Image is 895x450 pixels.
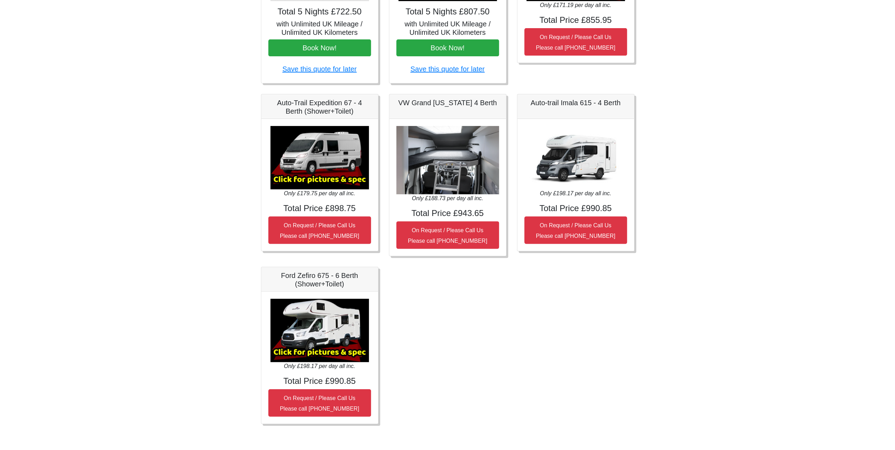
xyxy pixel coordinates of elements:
small: On Request / Please Call Us Please call [PHONE_NUMBER] [280,222,359,239]
h4: Total 5 Nights £807.50 [396,7,499,17]
h4: Total Price £990.85 [524,203,627,214]
h4: Total 5 Nights £722.50 [268,7,371,17]
h4: Total Price £943.65 [396,208,499,218]
button: On Request / Please Call UsPlease call [PHONE_NUMBER] [268,389,371,417]
h4: Total Price £898.75 [268,203,371,214]
button: On Request / Please Call UsPlease call [PHONE_NUMBER] [268,216,371,244]
button: On Request / Please Call UsPlease call [PHONE_NUMBER] [524,216,627,244]
button: Book Now! [268,39,371,56]
h5: Auto-Trail Expedition 67 - 4 Berth (Shower+Toilet) [268,99,371,115]
small: On Request / Please Call Us Please call [PHONE_NUMBER] [280,395,359,412]
a: Save this quote for later [410,65,485,73]
i: Only £198.17 per day all inc. [540,190,611,196]
i: Only £171.19 per day all inc. [540,2,611,8]
small: On Request / Please Call Us Please call [PHONE_NUMBER] [408,227,487,244]
i: Only £179.75 per day all inc. [284,190,355,196]
a: Save this quote for later [282,65,357,73]
h4: Total Price £855.95 [524,15,627,25]
button: Book Now! [396,39,499,56]
button: On Request / Please Call UsPlease call [PHONE_NUMBER] [396,221,499,249]
h4: Total Price £990.85 [268,376,371,386]
img: Auto-trail Imala 615 - 4 Berth [526,126,625,189]
h5: Ford Zefiro 675 - 6 Berth (Shower+Toilet) [268,271,371,288]
small: On Request / Please Call Us Please call [PHONE_NUMBER] [536,34,615,51]
h5: Auto-trail Imala 615 - 4 Berth [524,99,627,107]
i: Only £198.17 per day all inc. [284,363,355,369]
i: Only £188.73 per day all inc. [412,195,483,201]
button: On Request / Please Call UsPlease call [PHONE_NUMBER] [524,28,627,56]
img: VW Grand California 4 Berth [396,126,499,195]
h5: VW Grand [US_STATE] 4 Berth [396,99,499,107]
h5: with Unlimited UK Mileage / Unlimited UK Kilometers [396,20,499,37]
h5: with Unlimited UK Mileage / Unlimited UK Kilometers [268,20,371,37]
img: Auto-Trail Expedition 67 - 4 Berth (Shower+Toilet) [270,126,369,189]
img: Ford Zefiro 675 - 6 Berth (Shower+Toilet) [270,299,369,362]
small: On Request / Please Call Us Please call [PHONE_NUMBER] [536,222,615,239]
